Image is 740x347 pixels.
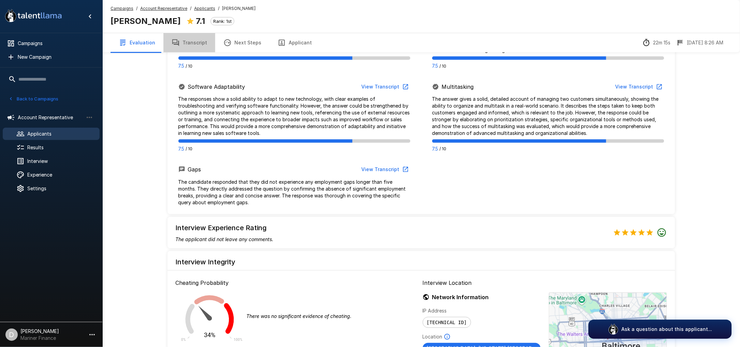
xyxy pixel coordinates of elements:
button: Ask a question about this applicant... [589,320,732,339]
text: 34% [204,332,215,339]
span: / 10 [440,145,447,152]
span: Rank: 1st [211,18,234,24]
p: 7.5 [432,145,438,152]
span: / 10 [186,63,193,70]
p: IP Address [423,307,541,314]
button: View Transcript [613,81,664,93]
button: Next Steps [215,33,270,52]
p: The responses show a solid ability to adapt to new technology, with clear examples of troubleshoo... [178,96,410,137]
p: The candidate responded that they did not experience any employment gaps longer than five months.... [178,179,410,206]
span: / [136,5,137,12]
span: [PERSON_NAME] [222,5,256,12]
button: View Transcript [359,163,410,176]
i: There was no significant evidence of cheating. [247,313,352,319]
p: 7.5 [432,63,438,69]
u: Campaigns [111,6,133,11]
p: Software Adaptability [188,83,245,91]
button: Applicant [270,33,320,52]
p: 7.5 [178,63,185,69]
p: Interview Location [423,279,667,287]
p: Multitasking [442,83,474,91]
svg: Based on IP Address and not guaranteed to be accurate [444,333,451,340]
u: Account Representative [140,6,187,11]
p: 22m 15s [653,39,671,46]
span: / 10 [440,63,447,70]
span: / [218,5,219,12]
button: View Transcript [359,81,410,93]
p: [DATE] 8:26 AM [687,39,724,46]
b: [PERSON_NAME] [111,16,181,26]
p: Ask a question about this applicant... [622,326,712,333]
div: The date and time when the interview was completed [676,39,724,47]
h6: Network Information [423,292,541,302]
i: The applicant did not leave any comments. [176,236,274,242]
text: 100% [234,338,242,342]
button: Evaluation [111,33,163,52]
p: Location [423,333,442,340]
span: [TECHNICAL_ID] [423,320,471,325]
img: logo_glasses@2x.png [608,324,619,335]
h6: Interview Integrity [168,256,675,267]
span: / 10 [186,145,193,152]
u: Applicants [194,6,215,11]
b: 7.1 [196,16,205,26]
text: 0% [181,338,185,342]
p: Cheating Probability [176,279,420,287]
span: / [190,5,191,12]
p: Gaps [188,165,201,173]
p: 7.5 [178,145,185,152]
p: The answer gives a solid, detailed account of managing two customers simultaneously, showing the ... [432,96,664,137]
h6: Interview Experience Rating [176,222,274,233]
button: Transcript [163,33,215,52]
div: The time between starting and completing the interview [642,39,671,47]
